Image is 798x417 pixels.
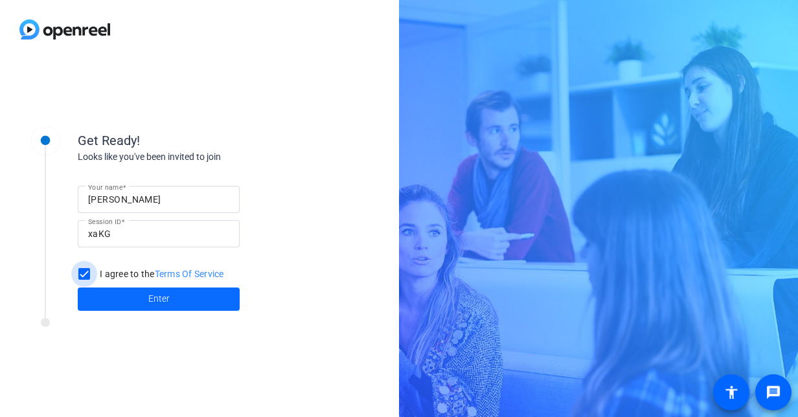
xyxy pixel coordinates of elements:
div: Looks like you've been invited to join [78,150,337,164]
button: Enter [78,287,240,311]
span: Enter [148,292,170,306]
div: Get Ready! [78,131,337,150]
mat-label: Your name [88,183,122,191]
mat-icon: message [766,385,781,400]
mat-label: Session ID [88,218,121,225]
label: I agree to the [97,267,224,280]
mat-icon: accessibility [724,385,739,400]
a: Terms Of Service [155,269,224,279]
